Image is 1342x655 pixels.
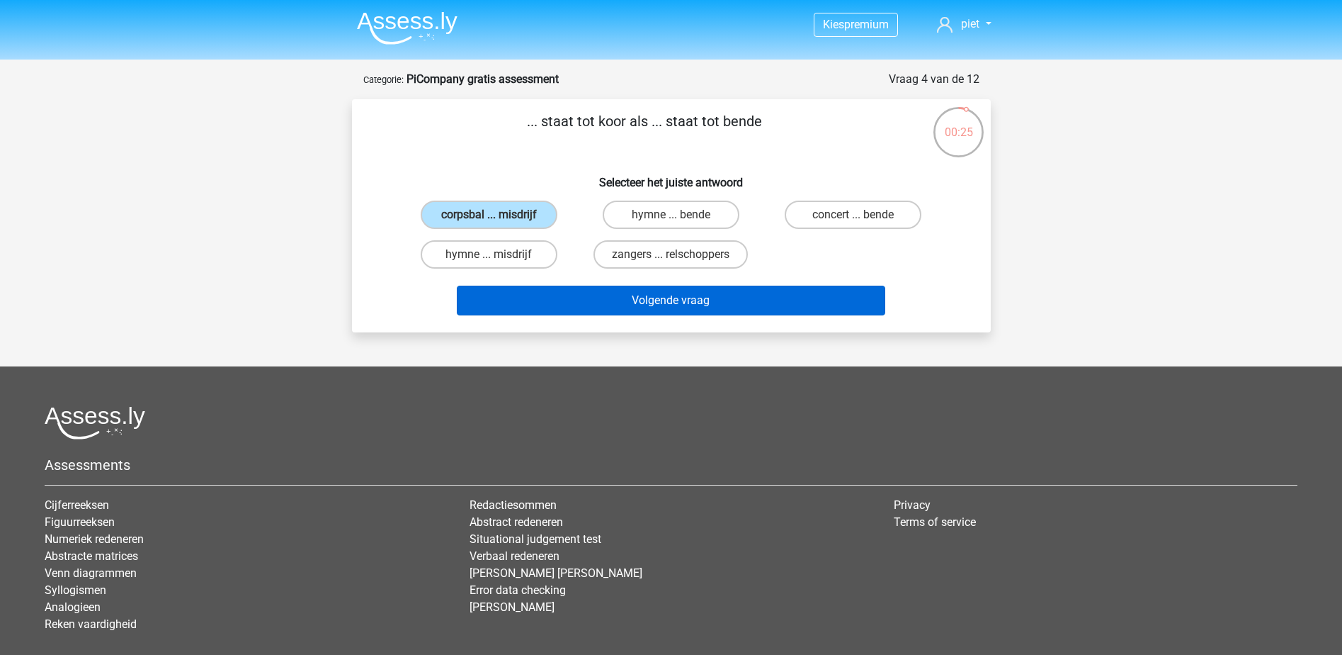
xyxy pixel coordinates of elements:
[961,17,979,30] span: piet
[45,498,109,512] a: Cijferreeksen
[894,498,931,512] a: Privacy
[45,566,137,580] a: Venn diagrammen
[363,74,404,85] small: Categorie:
[45,600,101,614] a: Analogieen
[45,457,1297,474] h5: Assessments
[470,549,559,563] a: Verbaal redeneren
[823,18,844,31] span: Kies
[470,583,566,597] a: Error data checking
[375,164,968,189] h6: Selecteer het juiste antwoord
[45,617,137,631] a: Reken vaardigheid
[45,532,144,546] a: Numeriek redeneren
[889,71,979,88] div: Vraag 4 van de 12
[45,549,138,563] a: Abstracte matrices
[357,11,457,45] img: Assessly
[931,16,996,33] a: piet
[45,406,145,440] img: Assessly logo
[932,106,985,141] div: 00:25
[470,532,601,546] a: Situational judgement test
[421,240,557,269] label: hymne ... misdrijf
[45,583,106,597] a: Syllogismen
[457,286,885,315] button: Volgende vraag
[785,201,921,229] label: concert ... bende
[894,515,976,529] a: Terms of service
[470,515,563,529] a: Abstract redeneren
[844,18,889,31] span: premium
[421,201,557,229] label: corpsbal ... misdrijf
[814,15,897,34] a: Kiespremium
[470,566,642,580] a: [PERSON_NAME] [PERSON_NAME]
[45,515,115,529] a: Figuurreeksen
[406,72,559,86] strong: PiCompany gratis assessment
[470,600,555,614] a: [PERSON_NAME]
[593,240,748,269] label: zangers ... relschoppers
[603,201,739,229] label: hymne ... bende
[470,498,557,512] a: Redactiesommen
[375,111,915,153] p: ... staat tot koor als ... staat tot bende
